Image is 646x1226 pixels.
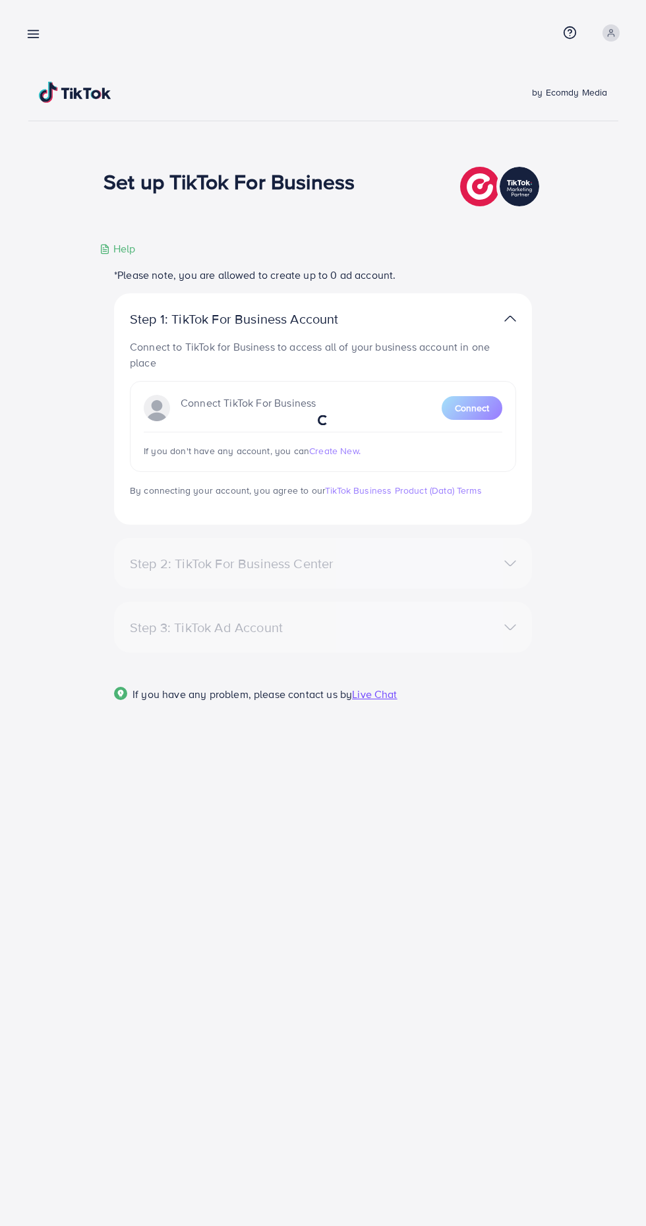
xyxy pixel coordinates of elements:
img: TikTok partner [460,163,543,210]
img: TikTok partner [504,309,516,328]
p: Step 1: TikTok For Business Account [130,311,380,327]
img: Popup guide [114,687,127,700]
h1: Set up TikTok For Business [103,169,355,194]
p: *Please note, you are allowed to create up to 0 ad account. [114,267,532,283]
span: If you have any problem, please contact us by [132,687,352,701]
span: by Ecomdy Media [532,86,607,99]
div: Help [100,241,136,256]
span: Live Chat [352,687,397,701]
img: TikTok [39,82,111,103]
